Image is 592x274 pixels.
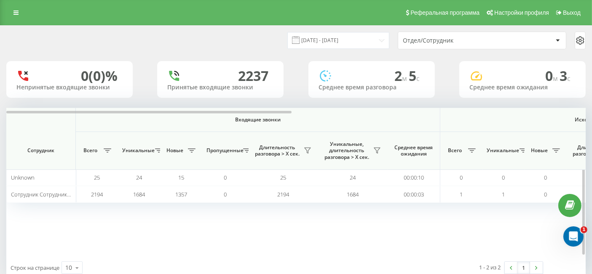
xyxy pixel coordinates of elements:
span: 0 [544,174,547,181]
span: 1357 [175,191,187,198]
td: 00:00:10 [388,169,440,186]
div: Среднее время разговора [319,84,425,91]
div: 10 [65,263,72,272]
span: Всего [80,147,101,154]
span: Входящие звонки [98,116,418,123]
span: Всего [445,147,466,154]
span: 0 [545,67,560,85]
div: 1 - 2 из 2 [479,263,501,271]
span: Среднее время ожидания [394,144,434,157]
span: Настройки профиля [494,9,549,16]
span: c [567,74,571,83]
div: Принятые входящие звонки [167,84,273,91]
div: Отдел/Сотрудник [403,37,504,44]
div: Среднее время ожидания [469,84,576,91]
span: Строк на странице [11,264,59,271]
span: Уникальные [487,147,517,154]
span: 2194 [278,191,289,198]
div: 0 (0)% [81,68,118,84]
iframe: Intercom live chat [563,226,584,247]
span: 0 [460,174,463,181]
span: Выход [563,9,581,16]
a: 1 [517,262,530,274]
span: Unknown [11,174,35,181]
div: 2237 [238,68,268,84]
span: Сотрудник Сотрудник Сотрудник [11,191,96,198]
span: c [416,74,420,83]
span: 1 [581,226,587,233]
span: м [402,74,409,83]
span: 25 [94,174,100,181]
span: 5 [409,67,420,85]
span: Длительность разговора > Х сек. [253,144,301,157]
span: Новые [164,147,185,154]
span: Пропущенные [206,147,241,154]
span: 2194 [91,191,103,198]
span: 1 [460,191,463,198]
span: 0 [224,191,227,198]
span: 2 [394,67,409,85]
span: Новые [529,147,550,154]
span: Уникальные, длительность разговора > Х сек. [322,141,371,161]
div: Непринятые входящие звонки [16,84,123,91]
span: Реферальная программа [410,9,479,16]
span: 1684 [347,191,359,198]
td: 00:00:03 [388,186,440,202]
span: 1 [502,191,505,198]
span: 25 [281,174,287,181]
span: 24 [350,174,356,181]
span: 0 [502,174,505,181]
span: 1684 [133,191,145,198]
span: м [553,74,560,83]
span: Сотрудник [13,147,68,154]
span: 0 [544,191,547,198]
span: Уникальные [122,147,153,154]
span: 15 [178,174,184,181]
span: 24 [136,174,142,181]
span: 3 [560,67,571,85]
span: 0 [224,174,227,181]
